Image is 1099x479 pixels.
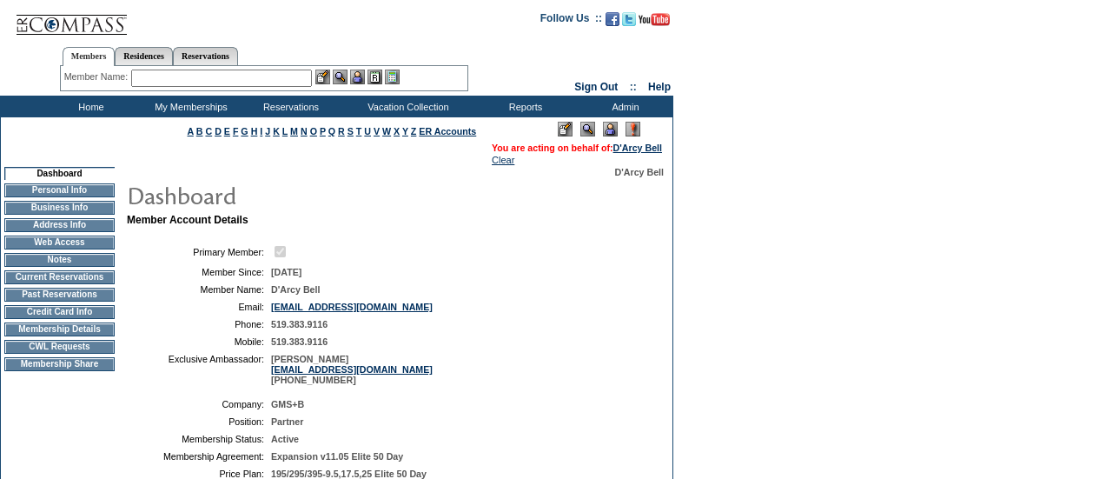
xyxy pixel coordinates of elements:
td: Reports [473,96,573,117]
span: 519.383.9116 [271,319,328,329]
span: You are acting on behalf of: [492,143,662,153]
span: 519.383.9116 [271,336,328,347]
a: R [338,126,345,136]
td: Price Plan: [134,469,264,479]
a: W [382,126,391,136]
td: CWL Requests [4,340,115,354]
td: Reservations [239,96,339,117]
img: pgTtlDashboard.gif [126,177,473,212]
td: Position: [134,416,264,427]
a: U [364,126,371,136]
span: [PERSON_NAME] [PHONE_NUMBER] [271,354,433,385]
img: Become our fan on Facebook [606,12,619,26]
td: Home [39,96,139,117]
a: A [188,126,194,136]
a: M [290,126,298,136]
img: Follow us on Twitter [622,12,636,26]
img: Log Concern/Member Elevation [626,122,640,136]
a: G [241,126,248,136]
td: Personal Info [4,183,115,197]
td: Member Name: [134,284,264,295]
a: Reservations [173,47,238,65]
a: E [224,126,230,136]
td: Credit Card Info [4,305,115,319]
a: V [374,126,380,136]
td: Admin [573,96,673,117]
td: My Memberships [139,96,239,117]
td: Dashboard [4,167,115,180]
img: Impersonate [350,70,365,84]
a: Z [411,126,417,136]
img: b_edit.gif [315,70,330,84]
a: O [310,126,317,136]
td: Follow Us :: [540,10,602,31]
a: S [348,126,354,136]
img: Edit Mode [558,122,573,136]
a: I [260,126,262,136]
img: Impersonate [603,122,618,136]
a: Subscribe to our YouTube Channel [639,17,670,28]
span: 195/295/395-9.5,17.5,25 Elite 50 Day [271,469,427,479]
a: Y [402,126,408,136]
td: Web Access [4,236,115,249]
td: Mobile: [134,336,264,347]
a: Follow us on Twitter [622,17,636,28]
td: Vacation Collection [339,96,473,117]
td: Company: [134,399,264,409]
td: Membership Status: [134,434,264,444]
span: GMS+B [271,399,304,409]
a: B [196,126,203,136]
td: Exclusive Ambassador: [134,354,264,385]
a: Help [648,81,671,93]
a: ER Accounts [419,126,476,136]
a: H [251,126,258,136]
a: [EMAIL_ADDRESS][DOMAIN_NAME] [271,364,433,375]
td: Address Info [4,218,115,232]
a: F [233,126,239,136]
td: Past Reservations [4,288,115,302]
td: Membership Share [4,357,115,371]
td: Membership Agreement: [134,451,264,462]
td: Member Since: [134,267,264,277]
td: Current Reservations [4,270,115,284]
a: Members [63,47,116,66]
span: Partner [271,416,303,427]
td: Email: [134,302,264,312]
b: Member Account Details [127,214,248,226]
span: Active [271,434,299,444]
span: D'Arcy Bell [615,167,664,177]
span: D'Arcy Bell [271,284,320,295]
td: Phone: [134,319,264,329]
a: X [394,126,400,136]
img: View Mode [580,122,595,136]
td: Business Info [4,201,115,215]
a: Residences [115,47,173,65]
a: Become our fan on Facebook [606,17,619,28]
a: D'Arcy Bell [613,143,662,153]
span: :: [630,81,637,93]
a: N [301,126,308,136]
a: K [273,126,280,136]
a: Q [328,126,335,136]
a: J [265,126,270,136]
a: Sign Out [574,81,618,93]
td: Primary Member: [134,243,264,260]
a: [EMAIL_ADDRESS][DOMAIN_NAME] [271,302,433,312]
img: Subscribe to our YouTube Channel [639,13,670,26]
span: Expansion v11.05 Elite 50 Day [271,451,403,462]
td: Notes [4,253,115,267]
span: [DATE] [271,267,301,277]
a: T [356,126,362,136]
img: Reservations [367,70,382,84]
a: D [215,126,222,136]
a: L [282,126,288,136]
a: C [205,126,212,136]
img: View [333,70,348,84]
div: Member Name: [64,70,131,84]
td: Membership Details [4,323,115,336]
a: P [320,126,326,136]
a: Clear [492,155,514,165]
img: b_calculator.gif [385,70,400,84]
